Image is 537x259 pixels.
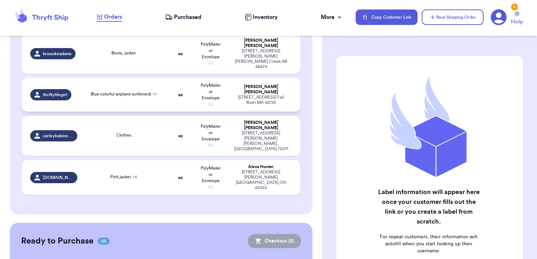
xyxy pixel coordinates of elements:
span: [DOMAIN_NAME][PERSON_NAME] [43,175,73,180]
span: Orders [104,13,122,21]
a: Purchased [165,13,201,21]
button: New Shipping Order [422,9,484,25]
span: Inventory [253,13,278,21]
span: Purchased [174,13,201,21]
strong: oz [178,93,183,97]
a: 5 [491,9,507,25]
span: broookeadams [43,51,71,57]
span: Blue colorful airplane turtleneck [91,92,156,96]
div: [STREET_ADDRESS][PERSON_NAME] [GEOGRAPHIC_DATA] , OH 43055 [230,170,292,191]
a: Orders [97,13,122,22]
span: PolyMailer or Envelope ✉️ [201,83,221,106]
div: [PERSON_NAME] [PERSON_NAME] [230,38,292,48]
div: [PERSON_NAME] [PERSON_NAME] [230,84,292,95]
button: Checkout (0) [248,234,301,248]
div: Alexa Hunter [230,164,292,170]
span: Boots, jacket [111,51,136,55]
span: Clothes [116,133,131,137]
span: PolyMailer or Envelope ✉️ [201,42,221,65]
div: [STREET_ADDRESS][PERSON_NAME] [PERSON_NAME] Creek , MI 48473 [230,48,292,69]
span: + 1 [153,92,156,96]
a: Inventory [245,13,278,21]
span: Pink jacket [110,175,137,179]
span: carleybabineaux [43,133,73,139]
h2: Ready to Purchase [21,235,93,247]
strong: oz [178,175,183,180]
span: PolyMailer or Envelope ✉️ [201,124,221,147]
div: [STREET_ADDRESS][PERSON_NAME] [PERSON_NAME] , [GEOGRAPHIC_DATA] 75071 [230,131,292,152]
div: 5 [511,4,518,11]
div: [STREET_ADDRESS] Fall River , MA 02723 [230,95,292,105]
div: More [321,13,343,21]
span: 03 [98,238,110,245]
span: thriftylifegirl [43,92,67,98]
div: [PERSON_NAME] [PERSON_NAME] [230,120,292,131]
button: Copy Customer Link [356,9,418,25]
span: PolyMailer or Envelope ✉️ [201,166,221,189]
h2: Label information will appear here once your customer fills out the link or you create a label fr... [377,187,481,226]
strong: oz [178,52,183,56]
span: + 4 [132,175,137,179]
strong: oz [178,134,183,138]
a: Help [511,12,523,26]
p: For repeat customers, their information will autofill when you start looking up their username. [377,233,481,254]
span: Help [511,18,523,26]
